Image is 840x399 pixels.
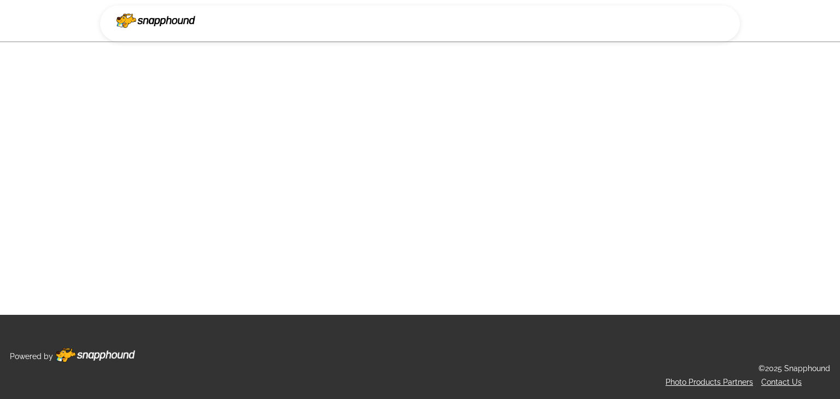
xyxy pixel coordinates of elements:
a: Contact Us [761,378,802,386]
p: Powered by [10,350,53,363]
a: Photo Products Partners [666,378,753,386]
img: Snapphound Logo [116,14,195,28]
img: Footer [56,348,135,362]
p: ©2025 Snapphound [759,362,830,375]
